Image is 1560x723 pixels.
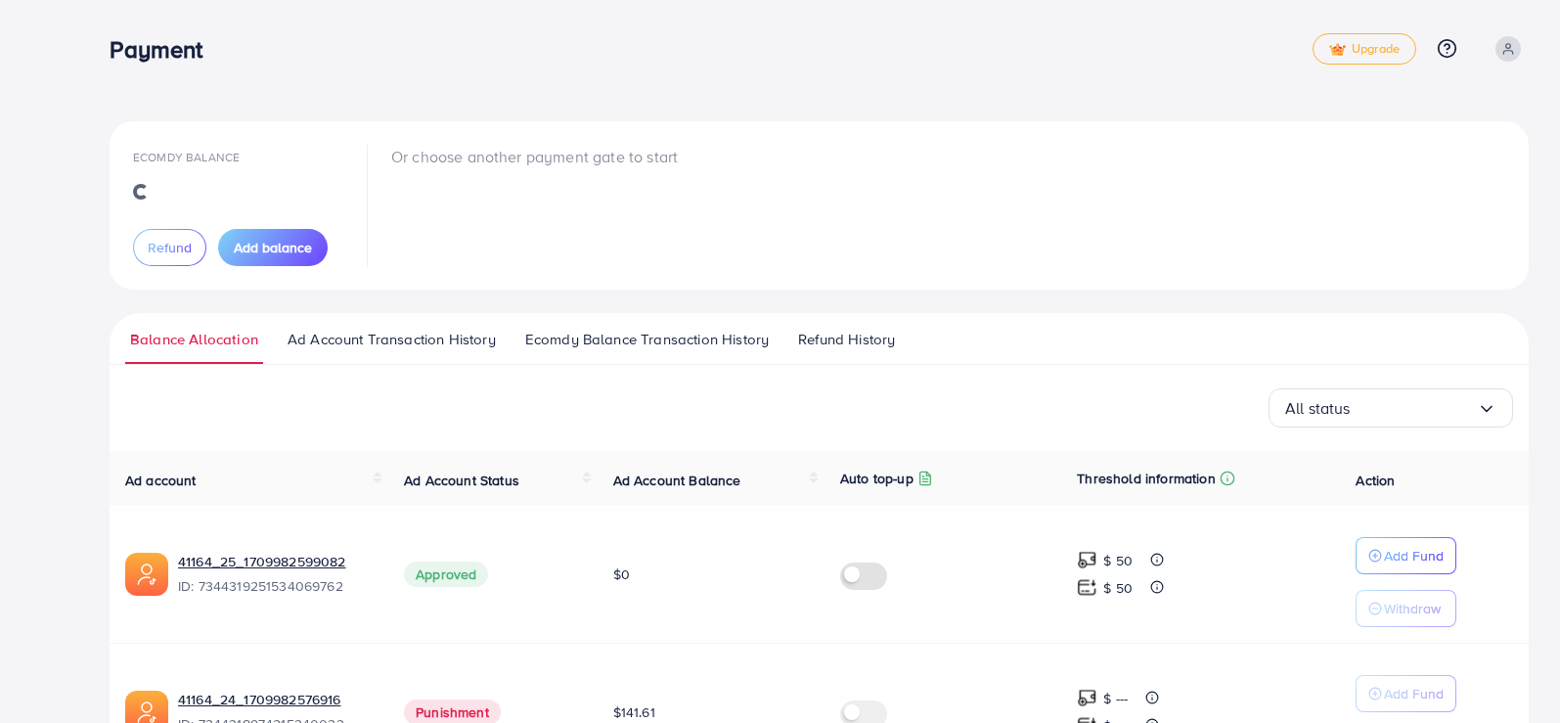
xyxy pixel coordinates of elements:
button: Withdraw [1356,590,1456,627]
span: Ad account [125,471,197,490]
button: Add balance [218,229,328,266]
input: Search for option [1351,393,1477,424]
img: top-up amount [1077,688,1097,708]
span: Ad Account Status [404,471,519,490]
p: Threshold information [1077,467,1215,490]
p: Add Fund [1384,544,1444,567]
span: Ad Account Transaction History [288,329,496,350]
span: Refund [148,238,192,257]
span: ID: 7344319251534069762 [178,576,373,596]
img: top-up amount [1077,550,1097,570]
a: 41164_24_1709982576916 [178,690,373,709]
span: Approved [404,562,488,587]
span: Refund History [798,329,895,350]
a: 41164_25_1709982599082 [178,552,373,571]
p: $ 50 [1103,576,1133,600]
span: Ad Account Balance [613,471,741,490]
button: Add Fund [1356,675,1456,712]
img: tick [1329,43,1346,57]
button: Add Fund [1356,537,1456,574]
p: $ --- [1103,687,1128,710]
span: All status [1285,393,1351,424]
img: top-up amount [1077,577,1097,598]
h3: Payment [110,35,218,64]
a: tickUpgrade [1313,33,1416,65]
p: Withdraw [1384,597,1441,620]
span: Balance Allocation [130,329,258,350]
span: $0 [613,565,630,584]
span: $141.61 [613,702,655,722]
img: ic-ads-acc.e4c84228.svg [125,553,168,596]
span: Ecomdy Balance Transaction History [525,329,769,350]
span: Action [1356,471,1395,490]
p: Auto top-up [840,467,914,490]
p: Add Fund [1384,682,1444,705]
span: Upgrade [1329,42,1400,57]
p: $ 50 [1103,549,1133,572]
p: Or choose another payment gate to start [391,145,678,168]
span: Add balance [234,238,312,257]
div: <span class='underline'>41164_25_1709982599082</span></br>7344319251534069762 [178,552,373,597]
button: Refund [133,229,206,266]
span: Ecomdy Balance [133,149,240,165]
div: Search for option [1269,388,1513,428]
